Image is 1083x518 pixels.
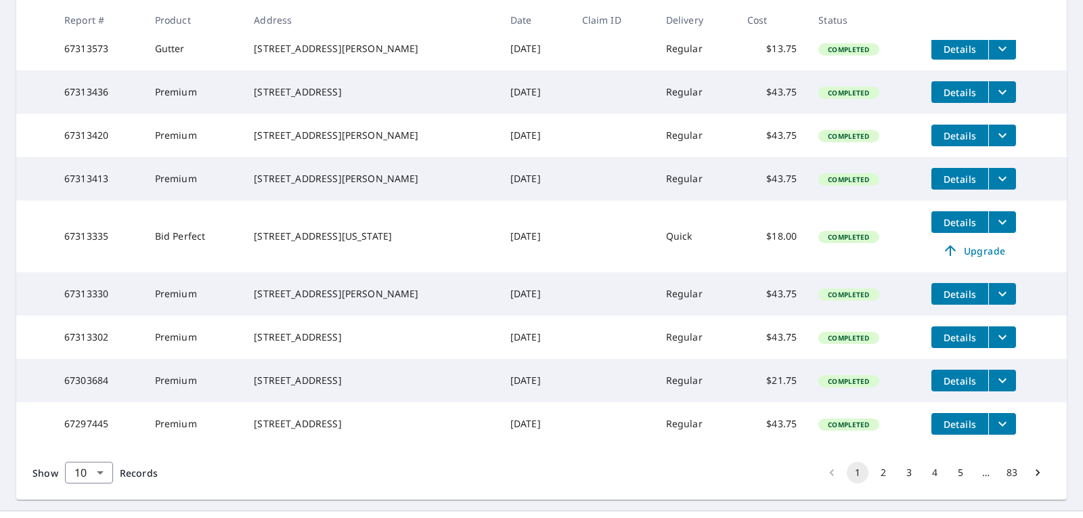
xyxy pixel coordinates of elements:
a: Upgrade [931,240,1016,261]
td: Regular [655,359,736,402]
td: $43.75 [736,272,808,316]
button: filesDropdownBtn-67303684 [988,370,1016,391]
td: 67313436 [53,70,144,114]
td: $21.75 [736,359,808,402]
td: [DATE] [500,272,571,316]
td: [DATE] [500,359,571,402]
button: detailsBtn-67303684 [931,370,988,391]
td: Premium [144,114,244,157]
span: Details [940,43,980,56]
td: $13.75 [736,27,808,70]
span: Completed [820,45,877,54]
div: [STREET_ADDRESS] [254,85,489,99]
td: Premium [144,316,244,359]
button: detailsBtn-67297445 [931,413,988,435]
td: 67313302 [53,316,144,359]
button: detailsBtn-67313436 [931,81,988,103]
button: detailsBtn-67313413 [931,168,988,190]
div: [STREET_ADDRESS][US_STATE] [254,230,489,243]
td: [DATE] [500,402,571,446]
td: Premium [144,272,244,316]
div: [STREET_ADDRESS][PERSON_NAME] [254,172,489,186]
span: Details [940,288,980,301]
td: 67303684 [53,359,144,402]
span: Completed [820,232,877,242]
td: [DATE] [500,114,571,157]
td: [DATE] [500,316,571,359]
td: [DATE] [500,157,571,200]
span: Completed [820,88,877,98]
td: 67313330 [53,272,144,316]
td: Regular [655,27,736,70]
td: 67313335 [53,200,144,272]
button: Go to page 3 [898,462,920,483]
div: [STREET_ADDRESS][PERSON_NAME] [254,42,489,56]
span: Completed [820,175,877,184]
button: filesDropdownBtn-67313330 [988,283,1016,305]
button: detailsBtn-67313335 [931,211,988,233]
td: Regular [655,157,736,200]
span: Details [940,331,980,344]
td: 67313573 [53,27,144,70]
td: Premium [144,402,244,446]
span: Completed [820,333,877,343]
button: Go to page 4 [924,462,946,483]
span: Details [940,173,980,186]
span: Details [940,374,980,387]
td: Premium [144,359,244,402]
button: filesDropdownBtn-67313436 [988,81,1016,103]
td: $18.00 [736,200,808,272]
button: Go to page 2 [872,462,894,483]
span: Details [940,129,980,142]
td: Regular [655,316,736,359]
td: 67313413 [53,157,144,200]
td: [DATE] [500,27,571,70]
td: $43.75 [736,114,808,157]
span: Upgrade [940,242,1008,259]
button: page 1 [847,462,868,483]
td: Premium [144,70,244,114]
nav: pagination navigation [819,462,1051,483]
div: [STREET_ADDRESS] [254,330,489,344]
td: Quick [655,200,736,272]
button: Go to page 5 [950,462,971,483]
span: Completed [820,290,877,299]
button: Go to page 83 [1001,462,1023,483]
td: Regular [655,114,736,157]
span: Details [940,216,980,229]
button: filesDropdownBtn-67313302 [988,326,1016,348]
span: Details [940,86,980,99]
button: detailsBtn-67313302 [931,326,988,348]
td: Gutter [144,27,244,70]
td: Regular [655,70,736,114]
td: Bid Perfect [144,200,244,272]
span: Completed [820,131,877,141]
td: Premium [144,157,244,200]
button: filesDropdownBtn-67297445 [988,413,1016,435]
span: Completed [820,376,877,386]
button: detailsBtn-67313330 [931,283,988,305]
td: 67297445 [53,402,144,446]
button: filesDropdownBtn-67313335 [988,211,1016,233]
div: [STREET_ADDRESS][PERSON_NAME] [254,129,489,142]
td: Regular [655,402,736,446]
div: 10 [65,454,113,492]
span: Show [32,467,58,479]
button: Go to next page [1027,462,1048,483]
button: detailsBtn-67313573 [931,38,988,60]
td: [DATE] [500,200,571,272]
button: filesDropdownBtn-67313420 [988,125,1016,146]
div: [STREET_ADDRESS][PERSON_NAME] [254,287,489,301]
div: [STREET_ADDRESS] [254,374,489,387]
td: [DATE] [500,70,571,114]
button: filesDropdownBtn-67313413 [988,168,1016,190]
button: detailsBtn-67313420 [931,125,988,146]
td: $43.75 [736,402,808,446]
div: Show 10 records [65,462,113,483]
div: [STREET_ADDRESS] [254,417,489,431]
div: … [975,466,997,479]
span: Records [120,467,158,479]
td: 67313420 [53,114,144,157]
td: $43.75 [736,157,808,200]
button: filesDropdownBtn-67313573 [988,38,1016,60]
